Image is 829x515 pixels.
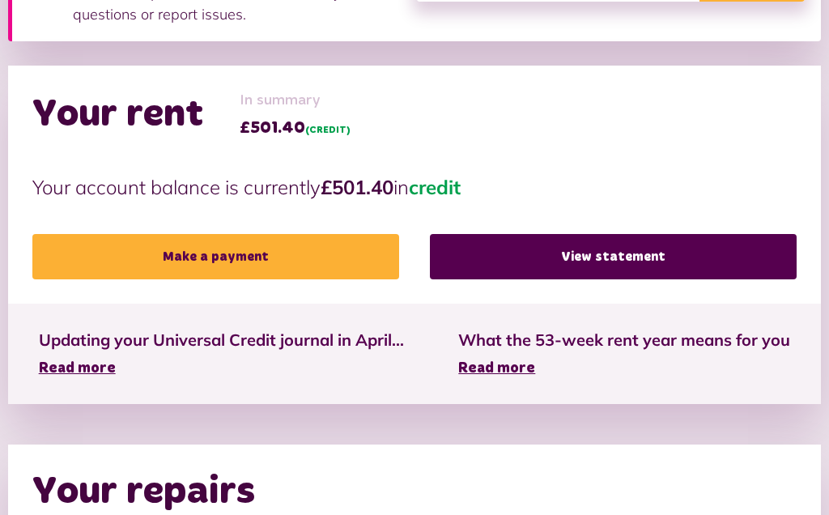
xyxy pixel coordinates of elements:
span: credit [409,176,461,200]
span: What the 53-week rent year means for you [458,329,790,353]
a: View statement [430,235,797,280]
span: Updating your Universal Credit journal in April... [39,329,404,353]
h2: Your rent [32,92,203,139]
span: £501.40 [240,117,351,141]
a: Make a payment [32,235,399,280]
a: What the 53-week rent year means for you Read more [458,329,790,381]
a: Updating your Universal Credit journal in April... Read more [39,329,404,381]
span: (CREDIT) [305,126,351,136]
span: Read more [458,362,535,377]
p: Your account balance is currently in [32,173,797,202]
span: Read more [39,362,116,377]
span: In summary [240,91,351,113]
strong: £501.40 [321,176,393,200]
